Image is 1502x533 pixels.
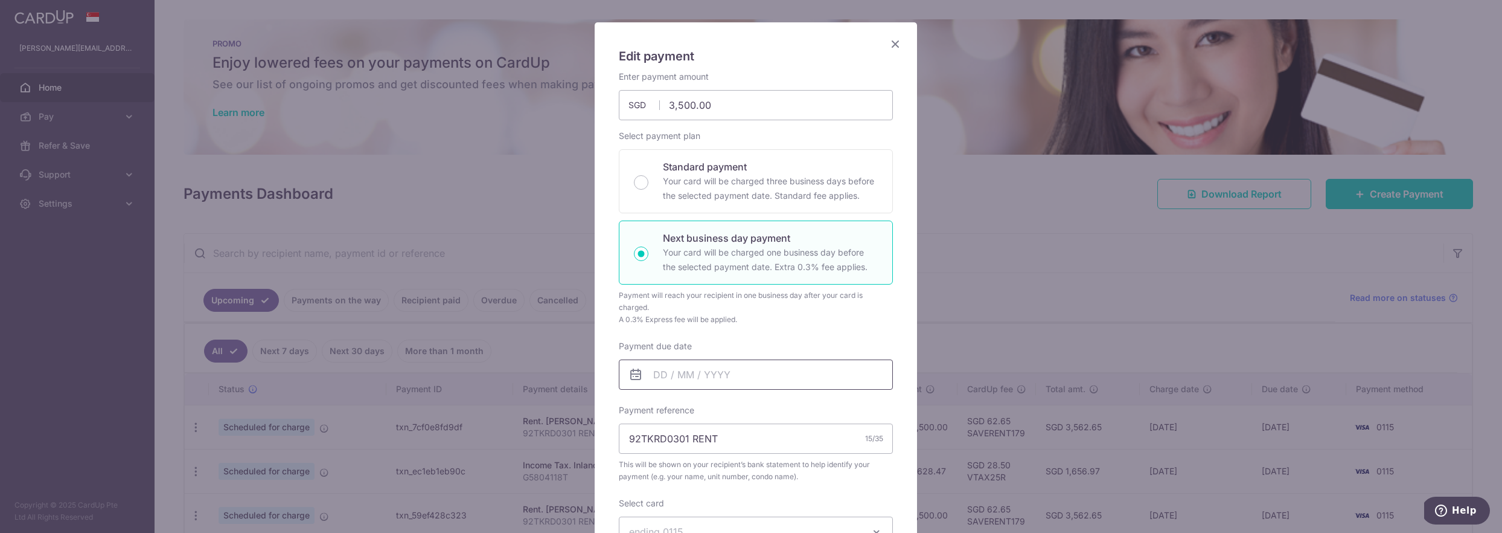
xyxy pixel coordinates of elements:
div: A 0.3% Express fee will be applied. [619,314,893,326]
label: Enter payment amount [619,71,709,83]
label: Select card [619,497,664,509]
span: This will be shown on your recipient’s bank statement to help identify your payment (e.g. your na... [619,459,893,483]
h5: Edit payment [619,47,893,66]
p: Standard payment [663,160,878,174]
iframe: Opens a widget where you can find more information [1424,497,1490,527]
p: Next business day payment [663,231,878,245]
input: 0.00 [619,90,893,120]
button: Close [888,37,903,51]
label: Payment reference [619,404,694,416]
p: Your card will be charged one business day before the selected payment date. Extra 0.3% fee applies. [663,245,878,274]
label: Select payment plan [619,130,700,142]
div: 15/35 [865,433,883,445]
div: Payment will reach your recipient in one business day after your card is charged. [619,289,893,314]
span: SGD [628,99,660,111]
input: DD / MM / YYYY [619,360,893,390]
p: Your card will be charged three business days before the selected payment date. Standard fee appl... [663,174,878,203]
label: Payment due date [619,340,692,352]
